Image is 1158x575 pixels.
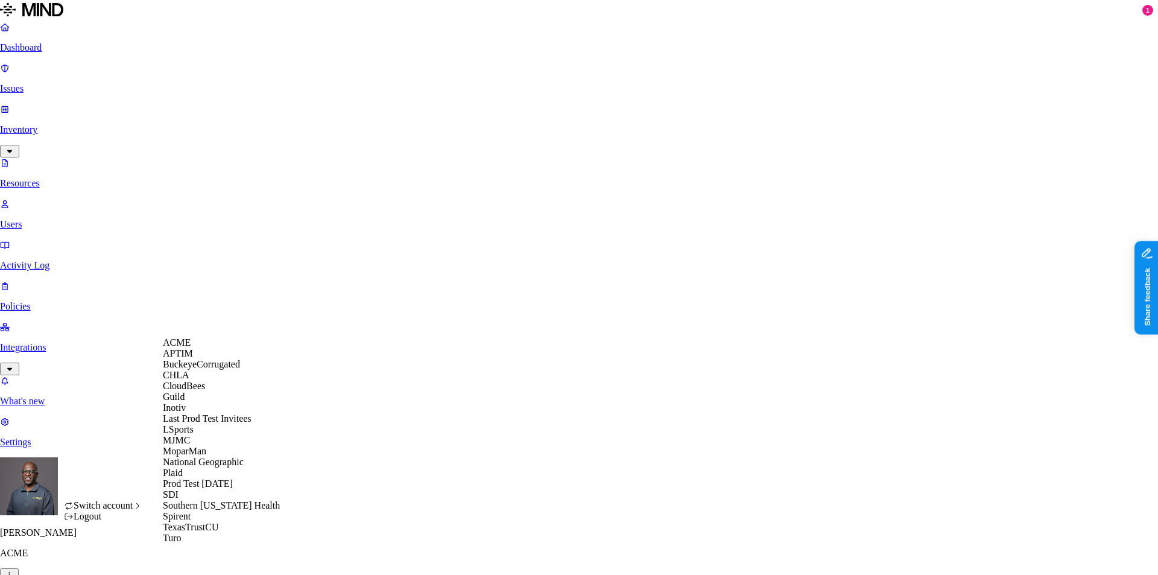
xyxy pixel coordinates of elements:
[163,478,233,489] span: Prod Test [DATE]
[163,424,194,434] span: LSports
[163,446,206,456] span: MoparMan
[163,348,193,358] span: APTIM
[74,500,133,510] span: Switch account
[163,511,191,521] span: Spirent
[163,381,205,391] span: CloudBees
[1142,5,1153,16] div: 1
[163,392,185,402] span: Guild
[163,468,183,478] span: Plaid
[163,489,179,500] span: SDI
[64,511,142,522] div: Logout
[163,500,280,510] span: Southern [US_STATE] Health
[163,533,182,543] span: Turo
[163,337,191,348] span: ACME
[163,413,252,424] span: Last Prod Test Invitees
[163,359,240,369] span: BuckeyeCorrugated
[163,370,189,380] span: CHLA
[163,402,186,413] span: Inotiv
[163,435,190,445] span: MJMC
[163,522,219,532] span: TexasTrustCU
[163,457,244,467] span: National Geographic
